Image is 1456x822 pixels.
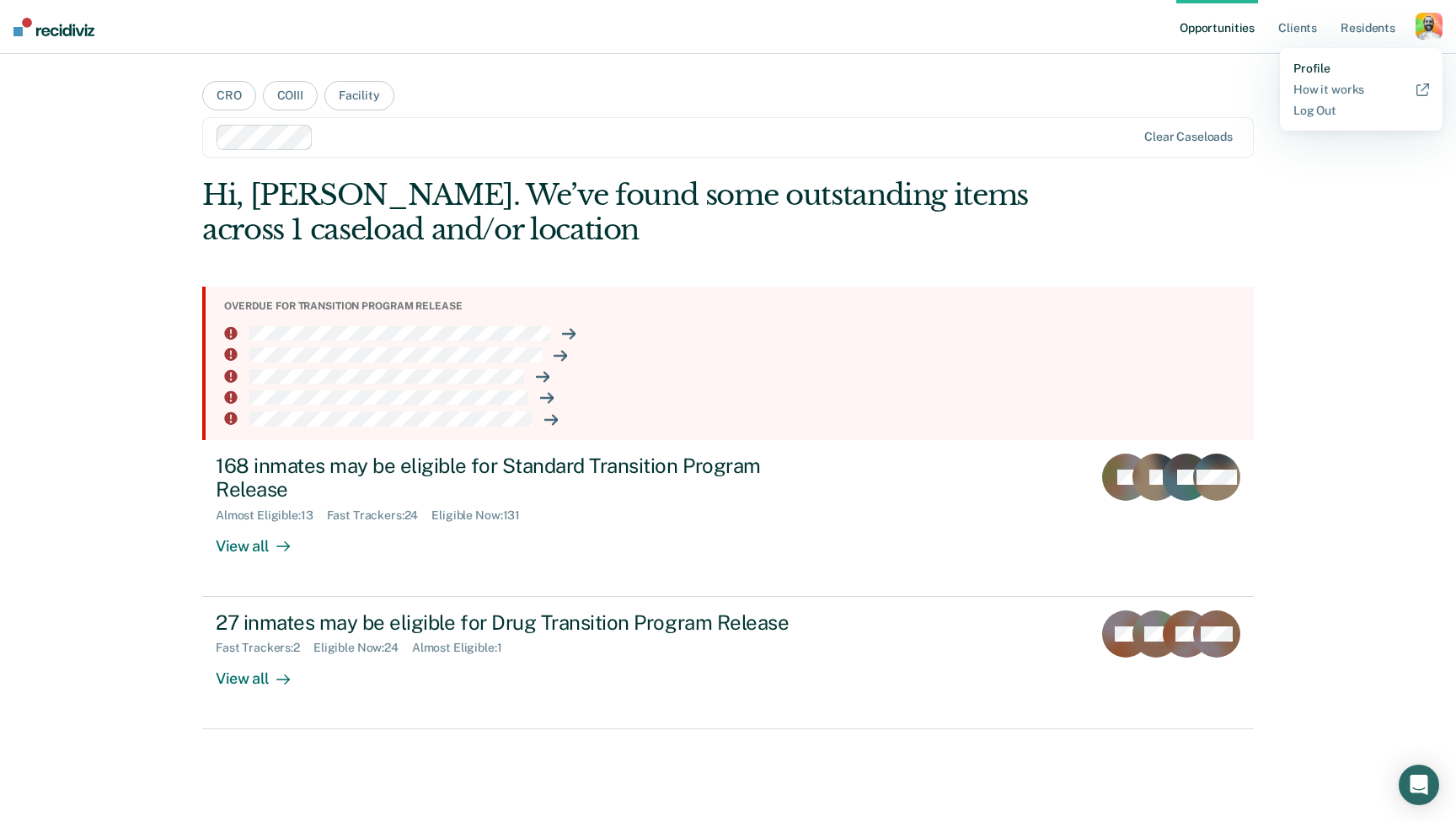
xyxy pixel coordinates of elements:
[202,178,1043,247] div: Hi, [PERSON_NAME]. We’ve found some outstanding items across 1 caseload and/or location
[324,81,394,110] button: Facility
[224,300,1240,312] div: Overdue for transition program release
[202,597,1254,729] a: 27 inmates may be eligible for Drug Transition Program ReleaseFast Trackers:2Eligible Now:24Almos...
[216,641,313,655] div: Fast Trackers : 2
[216,655,310,688] div: View all
[216,508,327,523] div: Almost Eligible : 13
[1144,130,1233,144] div: Clear caseloads
[1293,104,1429,118] a: Log Out
[202,81,256,110] button: CRO
[216,610,807,635] div: 27 inmates may be eligible for Drug Transition Program Release
[216,523,310,556] div: View all
[412,641,516,655] div: Almost Eligible : 1
[327,508,432,523] div: Fast Trackers : 24
[313,641,412,655] div: Eligible Now : 24
[216,454,807,502] div: 168 inmates may be eligible for Standard Transition Program Release
[13,18,94,36] img: Recidiviz
[1293,62,1429,76] a: Profile
[202,440,1254,597] a: 168 inmates may be eligible for Standard Transition Program ReleaseAlmost Eligible:13Fast Tracker...
[1399,765,1439,805] div: Open Intercom Messenger
[431,508,533,523] div: Eligible Now : 131
[1293,83,1429,97] a: How it works
[263,81,318,110] button: COIII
